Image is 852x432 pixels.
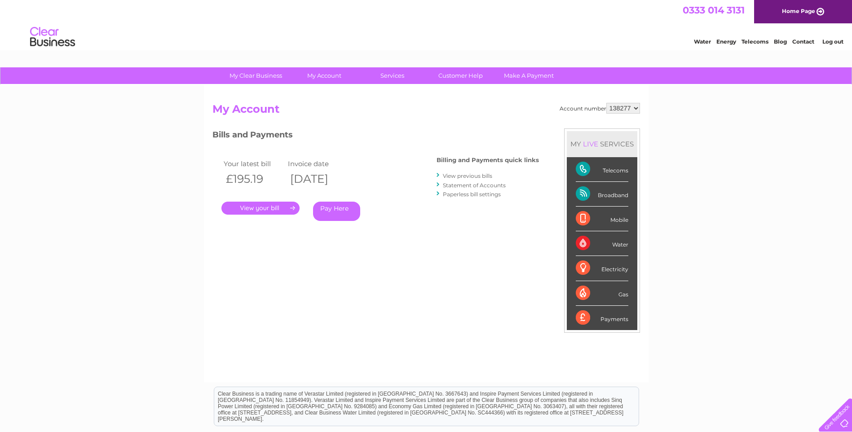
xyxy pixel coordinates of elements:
[286,170,350,188] th: [DATE]
[792,38,814,45] a: Contact
[567,131,637,157] div: MY SERVICES
[576,256,628,281] div: Electricity
[576,281,628,306] div: Gas
[221,202,300,215] a: .
[560,103,640,114] div: Account number
[286,158,350,170] td: Invoice date
[716,38,736,45] a: Energy
[443,191,501,198] a: Paperless bill settings
[742,38,768,45] a: Telecoms
[576,157,628,182] div: Telecoms
[221,170,286,188] th: £195.19
[576,231,628,256] div: Water
[694,38,711,45] a: Water
[30,23,75,51] img: logo.png
[443,182,506,189] a: Statement of Accounts
[576,207,628,231] div: Mobile
[492,67,566,84] a: Make A Payment
[683,4,745,16] a: 0333 014 3131
[822,38,843,45] a: Log out
[443,172,492,179] a: View previous bills
[219,67,293,84] a: My Clear Business
[576,182,628,207] div: Broadband
[221,158,286,170] td: Your latest bill
[313,202,360,221] a: Pay Here
[214,5,639,44] div: Clear Business is a trading name of Verastar Limited (registered in [GEOGRAPHIC_DATA] No. 3667643...
[212,128,539,144] h3: Bills and Payments
[424,67,498,84] a: Customer Help
[287,67,361,84] a: My Account
[581,140,600,148] div: LIVE
[774,38,787,45] a: Blog
[212,103,640,120] h2: My Account
[576,306,628,330] div: Payments
[355,67,429,84] a: Services
[437,157,539,163] h4: Billing and Payments quick links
